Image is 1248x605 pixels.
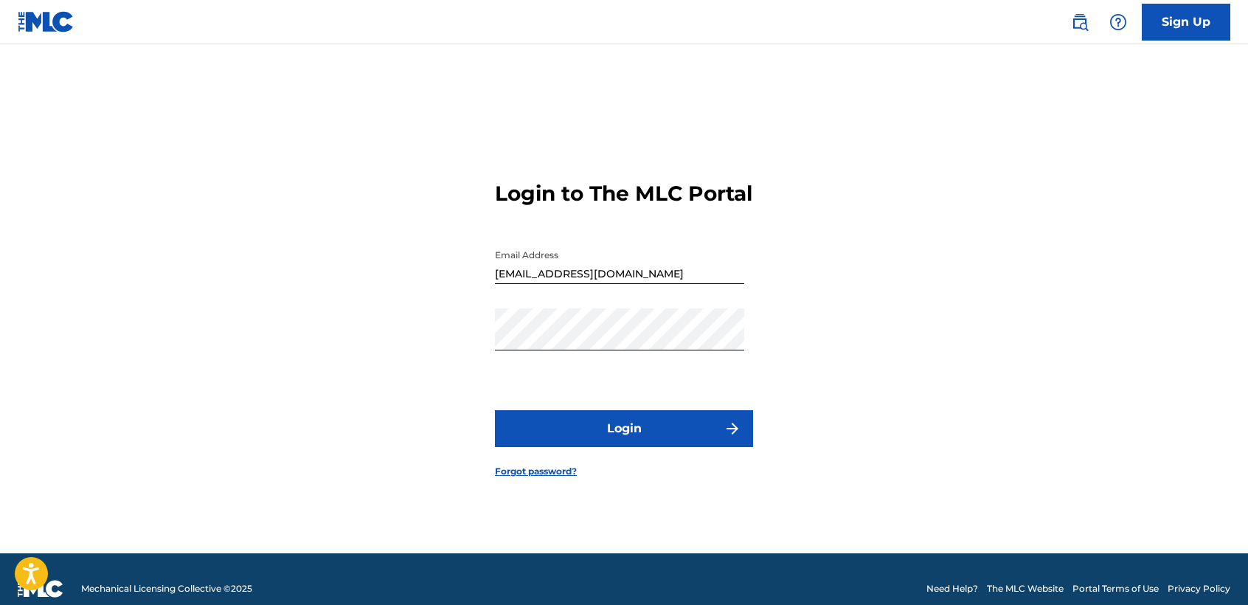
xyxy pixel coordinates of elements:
a: Forgot password? [495,465,577,478]
img: search [1071,13,1089,31]
a: Portal Terms of Use [1072,582,1159,595]
iframe: Chat Widget [1174,534,1248,605]
button: Login [495,410,753,447]
div: Help [1103,7,1133,37]
a: The MLC Website [987,582,1064,595]
img: logo [18,580,63,598]
img: help [1109,13,1127,31]
span: Mechanical Licensing Collective © 2025 [81,582,252,595]
a: Privacy Policy [1168,582,1230,595]
a: Sign Up [1142,4,1230,41]
img: MLC Logo [18,11,74,32]
a: Public Search [1065,7,1095,37]
h3: Login to The MLC Portal [495,181,752,207]
img: f7272a7cc735f4ea7f67.svg [724,420,741,438]
a: Need Help? [926,582,978,595]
